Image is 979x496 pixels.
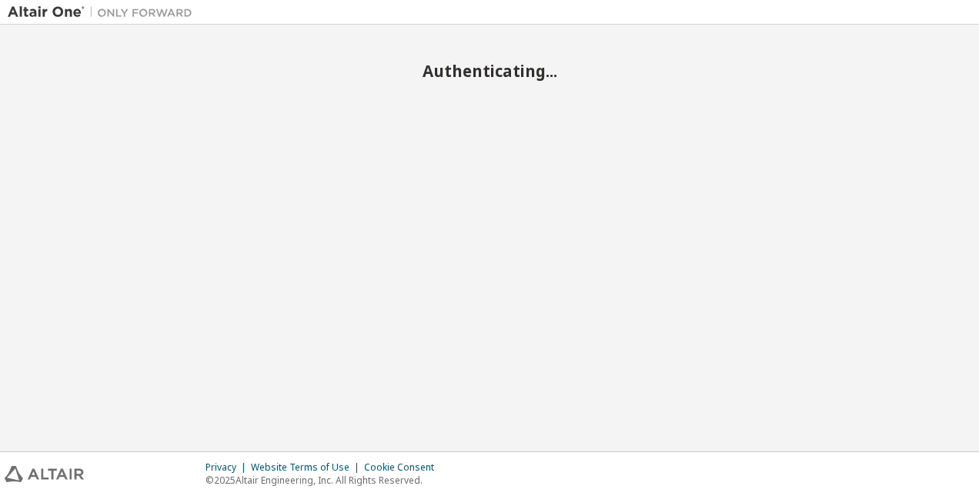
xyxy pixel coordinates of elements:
h2: Authenticating... [8,61,971,81]
div: Website Terms of Use [251,461,364,474]
img: Altair One [8,5,200,20]
img: altair_logo.svg [5,466,84,482]
p: © 2025 Altair Engineering, Inc. All Rights Reserved. [205,474,443,487]
div: Cookie Consent [364,461,443,474]
div: Privacy [205,461,251,474]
